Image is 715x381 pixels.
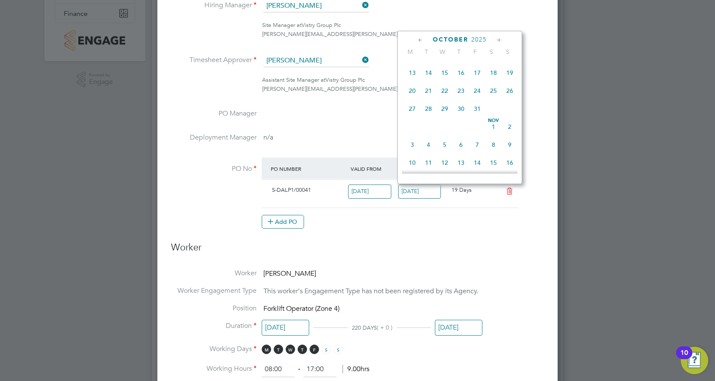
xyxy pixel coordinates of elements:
[171,164,257,173] label: PO No
[418,48,434,56] span: T
[483,48,499,56] span: S
[469,83,485,99] span: 24
[404,137,420,153] span: 3
[437,65,453,81] span: 15
[433,36,468,43] span: October
[263,54,369,67] input: Search for...
[262,215,304,229] button: Add PO
[485,119,502,123] span: Nov
[471,36,487,43] span: 2025
[262,362,295,377] input: 08:00
[304,362,337,377] input: 17:00
[404,65,420,81] span: 13
[298,345,307,354] span: T
[262,30,544,39] div: [PERSON_NAME][EMAIL_ADDRESS][PERSON_NAME][DOMAIN_NAME]
[452,186,472,193] span: 19 Days
[453,137,469,153] span: 6
[485,83,502,99] span: 25
[453,155,469,171] span: 13
[171,1,257,10] label: Hiring Manager
[502,155,518,171] span: 16
[469,101,485,117] span: 31
[269,161,349,176] div: PO Number
[262,85,443,92] span: [PERSON_NAME][EMAIL_ADDRESS][PERSON_NAME][DOMAIN_NAME]
[437,155,453,171] span: 12
[453,65,469,81] span: 16
[263,269,316,278] span: [PERSON_NAME]
[502,119,518,135] span: 2
[274,345,283,354] span: T
[262,320,309,336] input: Select one
[469,155,485,171] span: 14
[453,83,469,99] span: 23
[404,83,420,99] span: 20
[377,324,393,331] span: ( + 0 )
[171,304,257,313] label: Position
[171,286,257,295] label: Worker Engagement Type
[171,345,257,354] label: Working Days
[502,137,518,153] span: 9
[343,365,369,373] span: 9.00hrs
[310,345,319,354] span: F
[681,347,708,374] button: Open Resource Center, 10 new notifications
[296,365,302,373] span: ‐
[398,185,441,199] input: Select one
[469,65,485,81] span: 17
[171,364,257,373] label: Working Hours
[502,83,518,99] span: 26
[499,48,516,56] span: S
[171,109,257,118] label: PO Manager
[437,101,453,117] span: 29
[420,65,437,81] span: 14
[453,101,469,117] span: 30
[263,287,478,295] span: This worker's Engagement Type has not been registered by its Agency.
[262,76,325,83] span: Assistant Site Manager at
[334,345,343,354] span: S
[171,56,257,65] label: Timesheet Approver
[435,320,482,336] input: Select one
[171,269,257,278] label: Worker
[171,321,257,330] label: Duration
[272,186,311,193] span: S-DALP1/00041
[262,345,271,354] span: M
[404,155,420,171] span: 10
[437,83,453,99] span: 22
[402,48,418,56] span: M
[348,185,391,199] input: Select one
[485,155,502,171] span: 15
[485,137,502,153] span: 8
[420,155,437,171] span: 11
[485,65,502,81] span: 18
[420,137,437,153] span: 4
[437,137,453,153] span: 5
[171,241,544,261] h3: Worker
[263,133,273,142] span: n/a
[262,21,301,29] span: Site Manager at
[404,101,420,117] span: 27
[352,324,377,331] span: 220 DAYS
[420,101,437,117] span: 28
[349,161,399,176] div: Valid From
[485,119,502,135] span: 1
[680,353,688,364] div: 10
[322,345,331,354] span: S
[301,21,341,29] span: Vistry Group Plc
[420,83,437,99] span: 21
[434,48,451,56] span: W
[325,76,365,83] span: Vistry Group Plc
[171,133,257,142] label: Deployment Manager
[286,345,295,354] span: W
[263,304,340,313] span: Forklift Operator (Zone 4)
[467,48,483,56] span: F
[502,65,518,81] span: 19
[469,137,485,153] span: 7
[451,48,467,56] span: T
